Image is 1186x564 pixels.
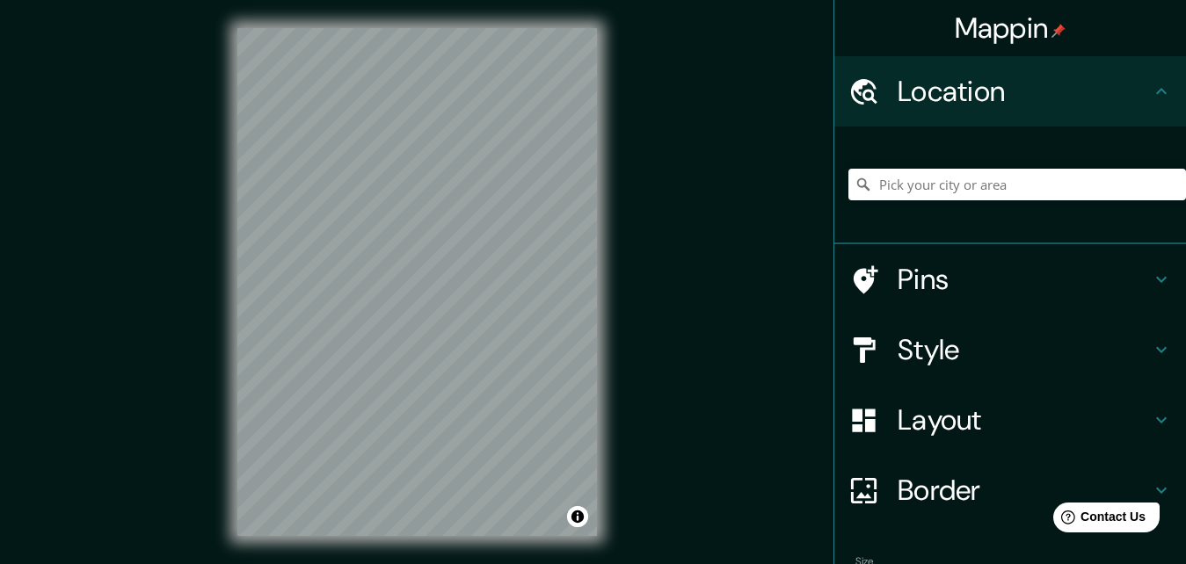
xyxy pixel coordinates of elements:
[955,11,1066,46] h4: Mappin
[834,315,1186,385] div: Style
[834,385,1186,455] div: Layout
[898,332,1151,367] h4: Style
[1051,24,1066,38] img: pin-icon.png
[237,28,597,536] canvas: Map
[898,262,1151,297] h4: Pins
[834,455,1186,525] div: Border
[848,169,1186,200] input: Pick your city or area
[1030,495,1167,545] iframe: Help widget launcher
[834,56,1186,127] div: Location
[898,74,1151,109] h4: Location
[834,244,1186,315] div: Pins
[898,473,1151,508] h4: Border
[898,402,1151,437] h4: Layout
[567,506,588,527] button: Toggle attribution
